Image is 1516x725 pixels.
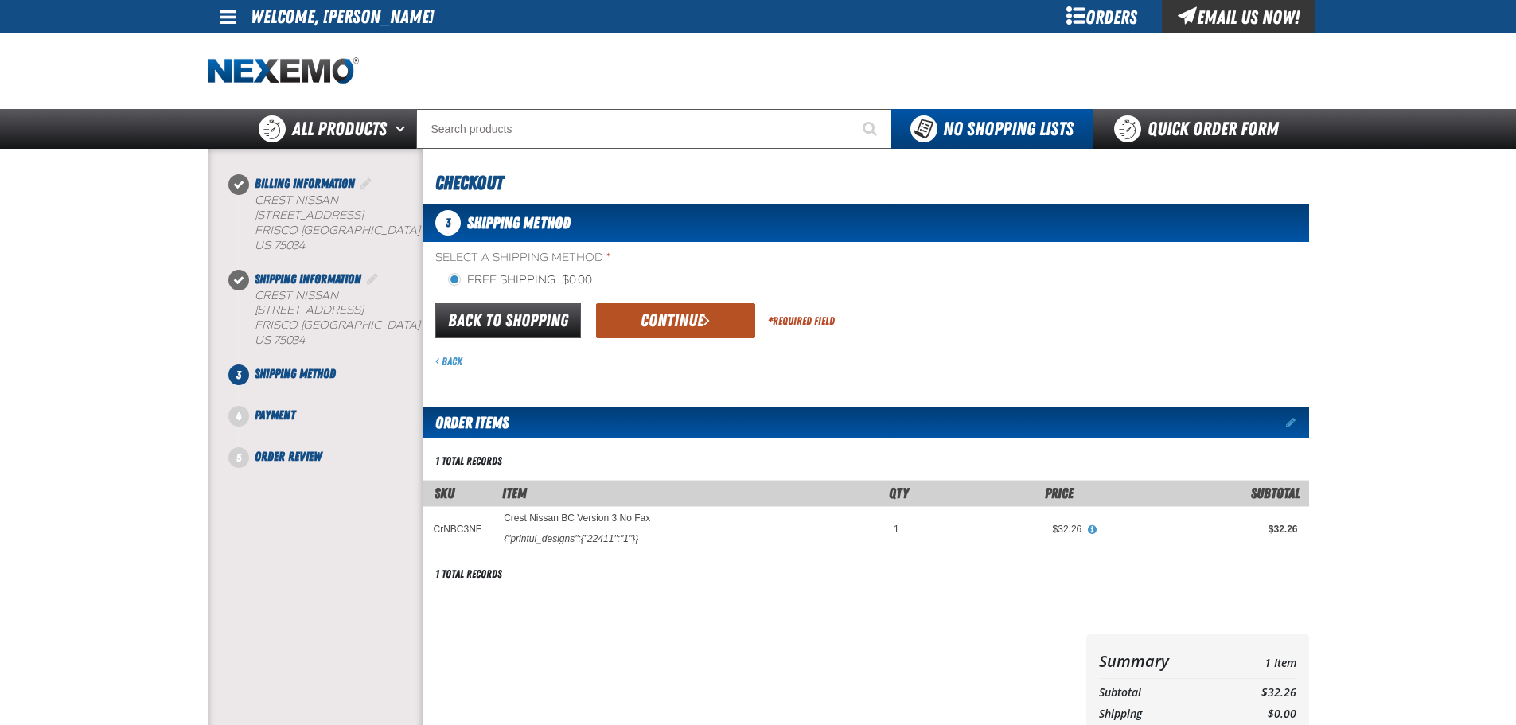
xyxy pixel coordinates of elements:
[255,318,298,332] span: FRISCO
[435,303,581,338] a: Back to Shopping
[1220,647,1296,675] td: 1 Item
[1286,417,1309,428] a: Edit items
[255,224,298,237] span: FRISCO
[239,270,423,365] li: Shipping Information. Step 2 of 5. Completed
[435,454,502,469] div: 1 total records
[255,333,271,347] span: US
[1104,523,1297,536] div: $32.26
[435,355,462,368] a: Back
[364,271,380,286] a: Edit Shipping Information
[768,314,835,329] div: Required Field
[448,273,592,288] label: Free Shipping: $0.00
[435,251,1309,266] span: Select a Shipping Method
[208,57,359,85] a: Home
[208,57,359,85] img: Nexemo logo
[1093,109,1308,149] a: Quick Order Form
[423,506,493,552] td: CrNBC3NF
[416,109,891,149] input: Search
[228,406,249,427] span: 4
[228,364,249,385] span: 3
[255,449,322,464] span: Order Review
[435,172,503,194] span: Checkout
[358,176,374,191] a: Edit Billing Information
[239,174,423,270] li: Billing Information. Step 1 of 5. Completed
[255,289,338,302] span: Crest Nissan
[274,333,305,347] bdo: 75034
[228,447,249,468] span: 5
[255,176,355,191] span: Billing Information
[1081,523,1102,537] button: View All Prices for Crest Nissan BC Version 3 No Fax
[889,485,909,501] span: Qty
[435,567,502,582] div: 1 total records
[239,447,423,466] li: Order Review. Step 5 of 5. Not Completed
[423,407,509,438] h2: Order Items
[504,513,650,524] a: Crest Nissan BC Version 3 No Fax
[274,239,305,252] bdo: 75034
[1251,485,1300,501] span: Subtotal
[943,118,1074,140] span: No Shopping Lists
[894,524,899,535] span: 1
[435,210,461,236] span: 3
[435,485,454,501] a: SKU
[596,303,755,338] button: Continue
[239,364,423,406] li: Shipping Method. Step 3 of 5. Not Completed
[1220,682,1296,704] td: $32.26
[1220,704,1296,725] td: $0.00
[1099,647,1221,675] th: Summary
[504,532,638,545] div: {"printui_designs":{"22411":"1"}}
[1099,704,1221,725] th: Shipping
[255,239,271,252] span: US
[292,115,387,143] span: All Products
[255,271,361,286] span: Shipping Information
[502,485,527,501] span: Item
[467,213,571,232] span: Shipping Method
[301,224,420,237] span: [GEOGRAPHIC_DATA]
[255,209,364,222] span: [STREET_ADDRESS]
[922,523,1082,536] div: $32.26
[239,406,423,447] li: Payment. Step 4 of 5. Not Completed
[301,318,420,332] span: [GEOGRAPHIC_DATA]
[1045,485,1074,501] span: Price
[390,109,416,149] button: Open All Products pages
[255,366,336,381] span: Shipping Method
[255,407,295,423] span: Payment
[255,193,338,207] span: Crest Nissan
[852,109,891,149] button: Start Searching
[255,303,364,317] span: [STREET_ADDRESS]
[448,273,461,286] input: Free Shipping: $0.00
[227,174,423,466] nav: Checkout steps. Current step is Shipping Method. Step 3 of 5
[891,109,1093,149] button: You do not have available Shopping Lists. Open to Create a New List
[1099,682,1221,704] th: Subtotal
